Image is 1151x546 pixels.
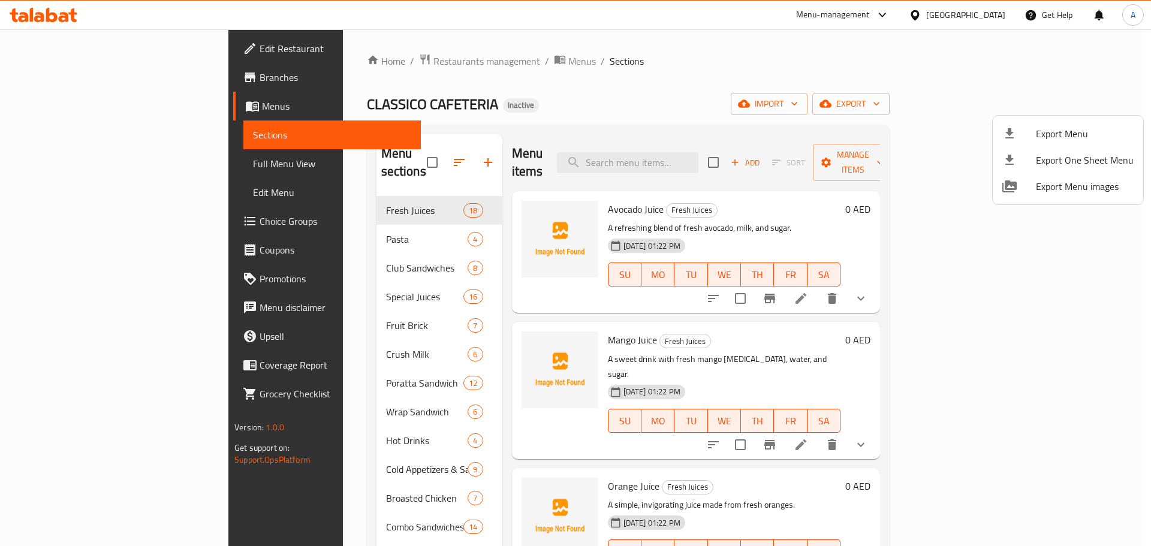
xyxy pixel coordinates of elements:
span: Export Menu [1036,126,1134,141]
li: Export one sheet menu items [993,147,1143,173]
span: Export One Sheet Menu [1036,153,1134,167]
li: Export menu items [993,120,1143,147]
li: Export Menu images [993,173,1143,200]
span: Export Menu images [1036,179,1134,194]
